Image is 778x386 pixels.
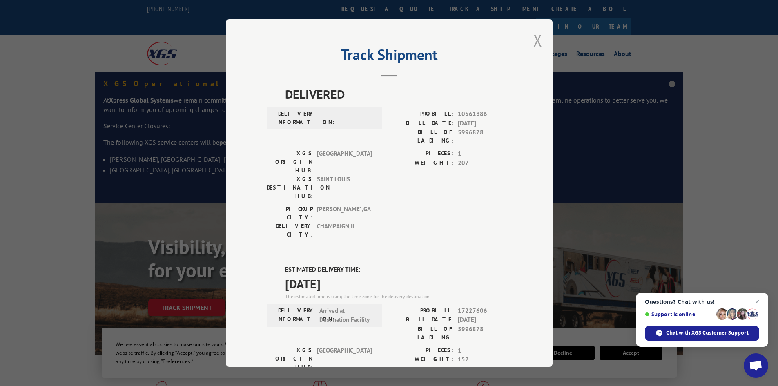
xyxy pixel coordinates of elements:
label: PIECES: [389,346,454,355]
div: The estimated time is using the time zone for the delivery destination. [285,293,512,300]
label: PICKUP CITY: [267,205,313,222]
span: 207 [458,158,512,168]
label: DELIVERY INFORMATION: [269,109,315,127]
span: Questions? Chat with us! [645,299,759,305]
label: BILL OF LADING: [389,128,454,145]
span: Chat with XGS Customer Support [666,329,749,337]
span: [DATE] [458,315,512,325]
span: [DATE] [285,274,512,293]
label: XGS DESTINATION HUB: [267,175,313,201]
label: DELIVERY INFORMATION: [269,306,315,325]
span: CHAMPAIGN , IL [317,222,372,239]
span: [GEOGRAPHIC_DATA] [317,346,372,372]
span: 1 [458,346,512,355]
span: 5996878 [458,128,512,145]
label: BILL DATE: [389,315,454,325]
h2: Track Shipment [267,49,512,65]
span: Chat with XGS Customer Support [645,326,759,341]
label: DELIVERY CITY: [267,222,313,239]
span: DELIVERED [285,85,512,103]
label: BILL DATE: [389,119,454,128]
label: XGS ORIGIN HUB: [267,346,313,372]
button: Close modal [533,29,542,51]
label: PROBILL: [389,306,454,316]
label: ESTIMATED DELIVERY TIME: [285,265,512,274]
span: 152 [458,355,512,364]
span: [DATE] [458,119,512,128]
label: BILL OF LADING: [389,325,454,342]
span: 10561886 [458,109,512,119]
label: WEIGHT: [389,355,454,364]
label: WEIGHT: [389,158,454,168]
span: Support is online [645,311,713,317]
span: 17227606 [458,306,512,316]
span: [PERSON_NAME] , GA [317,205,372,222]
label: XGS ORIGIN HUB: [267,149,313,175]
label: PROBILL: [389,109,454,119]
label: PIECES: [389,149,454,158]
span: Arrived at Destination Facility [319,306,375,325]
span: [GEOGRAPHIC_DATA] [317,149,372,175]
a: Open chat [744,353,768,378]
span: 1 [458,149,512,158]
span: SAINT LOUIS [317,175,372,201]
span: 5996878 [458,325,512,342]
